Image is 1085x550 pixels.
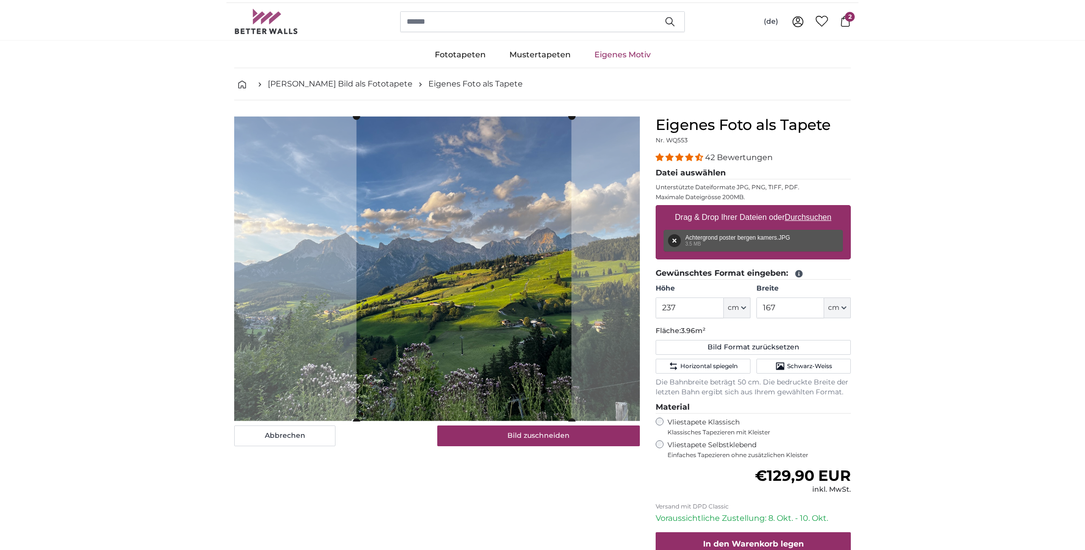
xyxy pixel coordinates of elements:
button: Bild Format zurücksetzen [656,340,851,355]
legend: Gewünschtes Format eingeben: [656,267,851,280]
h1: Eigenes Foto als Tapete [656,116,851,134]
legend: Material [656,401,851,414]
button: cm [824,297,851,318]
p: Die Bahnbreite beträgt 50 cm. Die bedruckte Breite der letzten Bahn ergibt sich aus Ihrem gewählt... [656,378,851,397]
a: Eigenes Motiv [583,42,663,68]
p: Maximale Dateigrösse 200MB. [656,193,851,201]
button: Schwarz-Weiss [756,359,851,374]
span: €129,90 EUR [755,466,851,485]
label: Höhe [656,284,750,294]
span: cm [728,303,739,313]
span: 2 [845,12,855,22]
span: Schwarz-Weiss [787,362,832,370]
nav: breadcrumbs [234,68,851,100]
div: inkl. MwSt. [755,485,851,495]
span: 42 Bewertungen [705,153,773,162]
p: Fläche: [656,326,851,336]
label: Breite [756,284,851,294]
label: Vliestapete Klassisch [668,418,842,436]
label: Vliestapete Selbstklebend [668,440,851,459]
u: Durchsuchen [785,213,832,221]
span: In den Warenkorb legen [703,539,804,549]
button: Abbrechen [234,425,335,446]
p: Voraussichtliche Zustellung: 8. Okt. - 10. Okt. [656,512,851,524]
span: Klassisches Tapezieren mit Kleister [668,428,842,436]
legend: Datei auswählen [656,167,851,179]
label: Drag & Drop Ihrer Dateien oder [671,208,835,227]
p: Unterstützte Dateiformate JPG, PNG, TIFF, PDF. [656,183,851,191]
button: Bild zuschneiden [437,425,640,446]
span: Horizontal spiegeln [680,362,738,370]
span: 4.38 stars [656,153,705,162]
button: (de) [756,13,786,31]
a: Eigenes Foto als Tapete [428,78,523,90]
span: Einfaches Tapezieren ohne zusätzlichen Kleister [668,451,851,459]
button: cm [724,297,751,318]
span: Nr. WQ553 [656,136,688,144]
span: 3.96m² [681,326,706,335]
a: [PERSON_NAME] Bild als Fototapete [268,78,413,90]
span: cm [828,303,839,313]
p: Versand mit DPD Classic [656,503,851,510]
a: Mustertapeten [498,42,583,68]
a: Fototapeten [423,42,498,68]
button: Horizontal spiegeln [656,359,750,374]
img: Betterwalls [234,9,298,34]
